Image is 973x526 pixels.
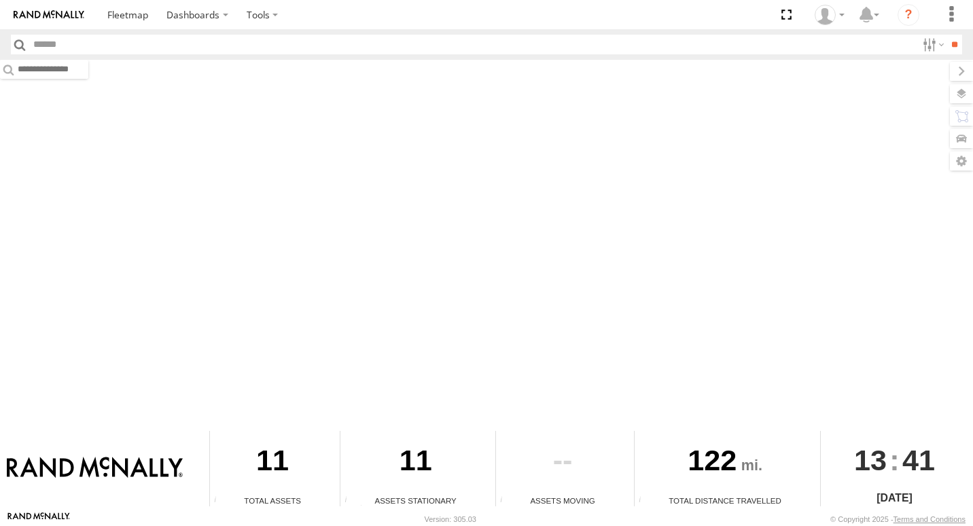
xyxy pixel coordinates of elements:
[894,515,966,523] a: Terms and Conditions
[635,496,655,506] div: Total distance travelled by all assets within specified date range and applied filters
[340,431,491,495] div: 11
[821,490,968,506] div: [DATE]
[210,495,335,506] div: Total Assets
[950,152,973,171] label: Map Settings
[340,495,491,506] div: Assets Stationary
[830,515,966,523] div: © Copyright 2025 -
[917,35,947,54] label: Search Filter Options
[810,5,849,25] div: Valeo Dash
[340,496,361,506] div: Total number of assets current stationary.
[425,515,476,523] div: Version: 305.03
[902,431,935,489] span: 41
[821,431,968,489] div: :
[7,457,183,480] img: Rand McNally
[635,431,815,495] div: 122
[635,495,815,506] div: Total Distance Travelled
[496,496,516,506] div: Total number of assets current in transit.
[210,496,230,506] div: Total number of Enabled Assets
[496,495,629,506] div: Assets Moving
[14,10,84,20] img: rand-logo.svg
[854,431,887,489] span: 13
[7,512,70,526] a: Visit our Website
[210,431,335,495] div: 11
[898,4,919,26] i: ?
